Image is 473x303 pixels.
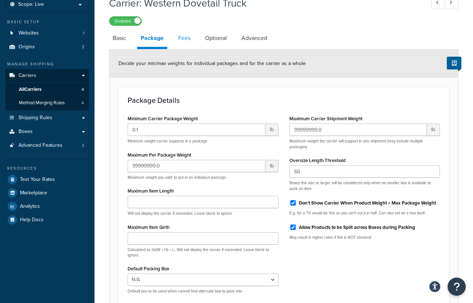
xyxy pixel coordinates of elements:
[5,61,89,67] div: Manage Shipping
[128,211,278,216] p: Will not display the carrier if exceeded. Leave blank to ignore
[128,266,169,271] label: Default Packing Box
[5,200,89,213] a: Analytics
[19,142,63,149] span: Advanced Features
[128,138,278,144] p: Minimum weight carrier supports in a package
[128,175,278,180] p: Maximum weight you wish to put in an individual package
[20,190,47,196] span: Marketplace
[289,138,440,150] p: Maximum weight the carrier will support in one shipment (may include multiple packages)
[19,44,35,50] span: Origins
[128,96,440,104] h3: Package Details
[175,29,194,47] a: Fees
[119,60,306,67] span: Decide your min/max weights for individual packages and for the carrier as a whole
[128,225,169,230] label: Maximum Item Girth
[128,188,174,194] label: Maximum Item Length
[5,139,89,152] a: Advanced Features2
[5,40,89,54] a: Origins3
[109,17,141,25] label: Enabled
[238,29,271,47] a: Advanced
[447,57,461,69] button: Show Help Docs
[20,203,40,210] span: Analytics
[20,177,55,183] span: Test Your Rates
[5,186,89,199] a: Marketplace
[5,96,89,110] a: Method Merging Rules4
[19,100,65,106] span: Method Merging Rules
[5,96,89,110] li: Method Merging Rules
[5,27,89,40] li: Websites
[299,200,436,206] label: Don't Show Carrier When Product Weight > Max Package Weight
[128,116,198,121] label: Minimum Carrier Package Weight
[128,152,191,158] label: Maximum Per Package Weight
[19,86,41,93] span: All Carriers
[19,30,39,36] span: Websites
[19,73,36,79] span: Carriers
[5,173,89,186] a: Test Your Rates
[128,247,278,258] p: Calculated as 2x(W + H) + L. Will not display the carrier if exceeded. Leave blank to ignore
[18,1,44,8] span: Scope: Live
[5,40,89,54] li: Origins
[5,125,89,138] a: Boxes
[19,115,52,121] span: Shipping Rules
[5,213,89,226] a: Help Docs
[109,29,130,47] a: Basic
[5,27,89,40] a: Websites1
[83,30,84,36] span: 1
[5,19,89,25] div: Basic Setup
[289,235,440,240] p: May result in higher rates if this is NOT checked
[5,165,89,171] div: Resources
[5,111,89,125] a: Shipping Rules
[128,288,278,294] p: Default box to be used when cannot find alternate box to pack into
[5,83,89,96] a: AllCarriers4
[19,129,33,135] span: Boxes
[20,217,44,223] span: Help Docs
[137,29,167,49] a: Package
[299,224,415,231] label: Allow Products to be Split across Boxes during Packing
[81,86,84,93] span: 4
[265,160,278,172] span: lb
[81,100,84,106] span: 4
[427,124,440,136] span: lb
[289,158,346,163] label: Oversize Length Threshold
[289,180,440,191] p: Boxes this size or larger will be considered only when no smaller box is available to pack an item
[82,142,84,149] span: 2
[5,69,89,110] li: Carriers
[5,139,89,152] li: Advanced Features
[265,124,278,136] span: lb
[5,69,89,82] a: Carriers
[201,29,231,47] a: Optional
[82,44,84,50] span: 3
[448,278,466,296] button: Open Resource Center
[289,210,440,216] p: E.g. for a TV would be Yes as you can't cut it in half. Can also set on a box itself
[289,116,362,121] label: Maximum Carrier Shipment Weight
